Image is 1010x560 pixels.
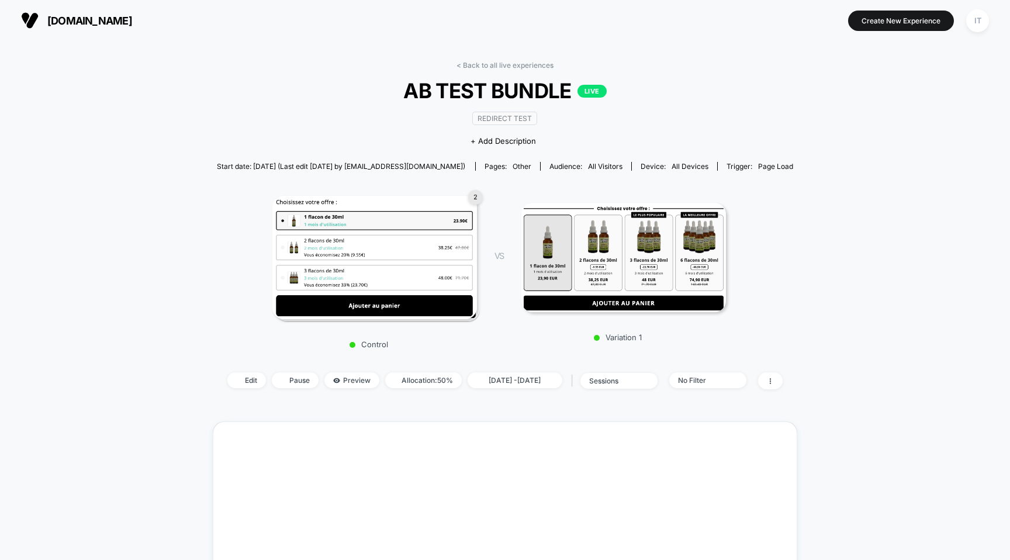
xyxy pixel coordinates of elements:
span: + Add Description [471,136,536,147]
span: other [513,162,531,171]
span: Page Load [758,162,793,171]
span: Edit [227,372,266,388]
div: Trigger: [727,162,793,171]
div: IT [966,9,989,32]
div: Audience: [549,162,622,171]
button: [DOMAIN_NAME] [18,11,136,30]
img: Visually logo [21,12,39,29]
p: LIVE [577,85,607,98]
span: [DATE] - [DATE] [468,372,562,388]
div: No Filter [678,376,725,385]
span: Start date: [DATE] (Last edit [DATE] by [EMAIL_ADDRESS][DOMAIN_NAME]) [217,162,465,171]
span: Device: [631,162,717,171]
span: | [568,372,580,389]
span: all devices [672,162,708,171]
span: Preview [324,372,379,388]
a: < Back to all live experiences [456,61,554,70]
div: sessions [589,376,636,385]
p: Variation 1 [516,333,720,342]
span: Redirect Test [472,112,537,125]
span: [DOMAIN_NAME] [47,15,132,27]
span: Allocation: 50% [385,372,462,388]
img: Variation 1 main [521,203,726,312]
div: Pages: [485,162,531,171]
span: Pause [272,372,319,388]
p: Control [267,340,471,349]
button: Create New Experience [848,11,954,31]
span: VS [494,251,504,261]
div: 2 [468,190,483,205]
button: IT [963,9,992,33]
img: Control main [272,196,477,320]
span: AB TEST BUNDLE [245,78,765,103]
span: All Visitors [588,162,622,171]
